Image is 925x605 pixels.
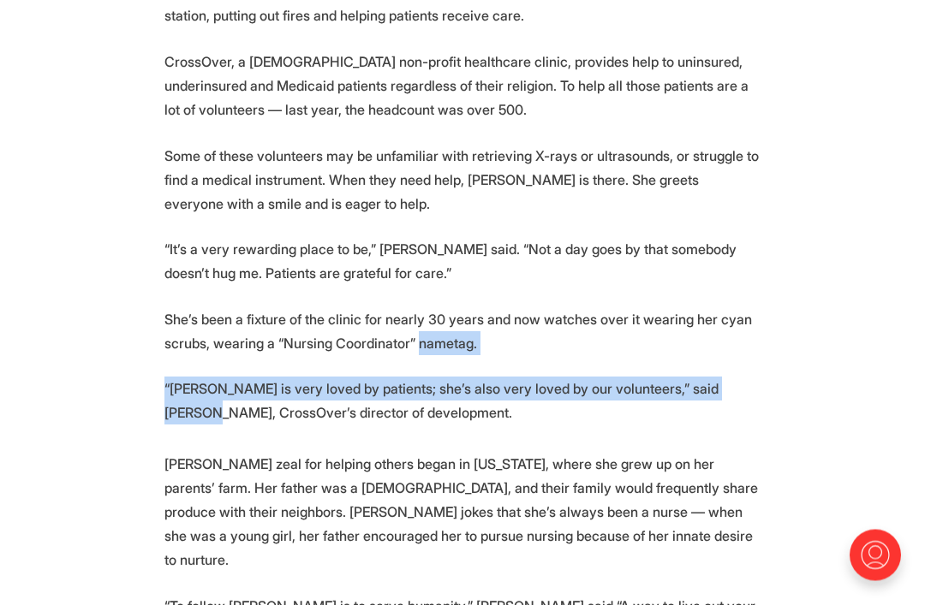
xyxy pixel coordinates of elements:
[164,308,761,356] p: She’s been a fixture of the clinic for nearly 30 years and now watches over it wearing her cyan s...
[164,453,761,572] p: [PERSON_NAME] zeal for helping others began in [US_STATE], where she grew up on her parents’ farm...
[164,377,761,425] p: “[PERSON_NAME] is very loved by patients; she’s also very loved by our volunteers,” said [PERSON_...
[164,50,761,122] p: CrossOver, a [DEMOGRAPHIC_DATA] non-profit healthcare clinic, provides help to uninsured, underin...
[835,521,925,605] iframe: portal-trigger
[164,238,761,286] p: “It’s a very rewarding place to be,” [PERSON_NAME] said. “Not a day goes by that somebody doesn’t...
[164,145,761,216] p: Some of these volunteers may be unfamiliar with retrieving X-rays or ultrasounds, or struggle to ...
